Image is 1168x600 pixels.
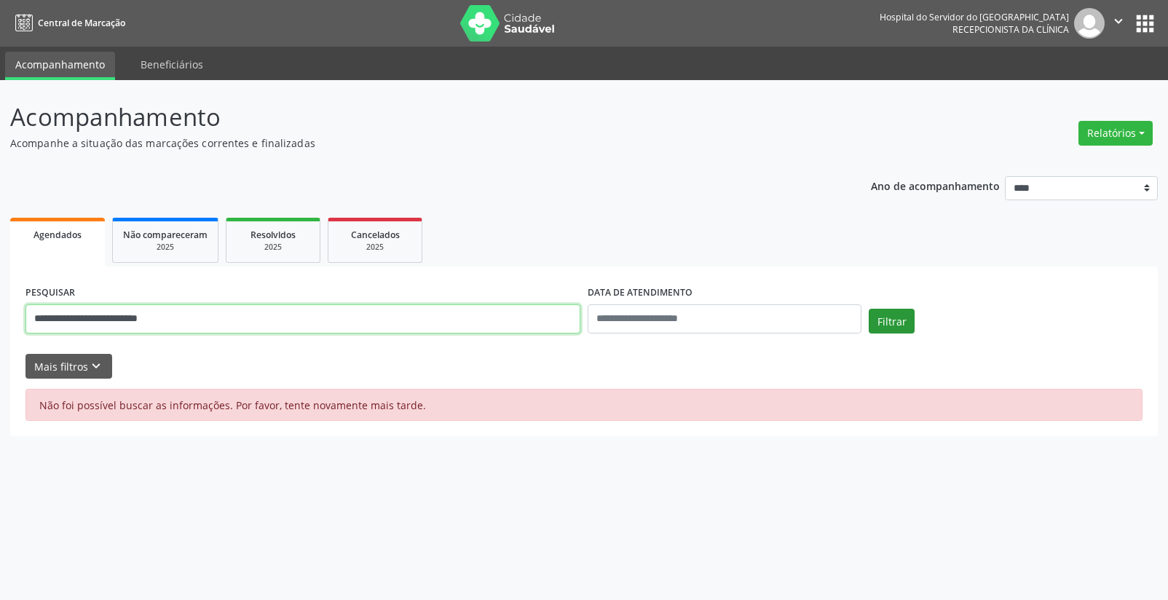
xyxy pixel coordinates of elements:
[1105,8,1132,39] button: 
[339,242,411,253] div: 2025
[25,389,1143,421] div: Não foi possível buscar as informações. Por favor, tente novamente mais tarde.
[10,11,125,35] a: Central de Marcação
[38,17,125,29] span: Central de Marcação
[88,358,104,374] i: keyboard_arrow_down
[33,229,82,241] span: Agendados
[952,23,1069,36] span: Recepcionista da clínica
[25,282,75,304] label: PESQUISAR
[10,99,813,135] p: Acompanhamento
[1110,13,1126,29] i: 
[5,52,115,80] a: Acompanhamento
[237,242,309,253] div: 2025
[869,309,915,333] button: Filtrar
[1078,121,1153,146] button: Relatórios
[250,229,296,241] span: Resolvidos
[10,135,813,151] p: Acompanhe a situação das marcações correntes e finalizadas
[871,176,1000,194] p: Ano de acompanhamento
[880,11,1069,23] div: Hospital do Servidor do [GEOGRAPHIC_DATA]
[123,229,208,241] span: Não compareceram
[123,242,208,253] div: 2025
[25,354,112,379] button: Mais filtroskeyboard_arrow_down
[1074,8,1105,39] img: img
[351,229,400,241] span: Cancelados
[130,52,213,77] a: Beneficiários
[588,282,692,304] label: DATA DE ATENDIMENTO
[1132,11,1158,36] button: apps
